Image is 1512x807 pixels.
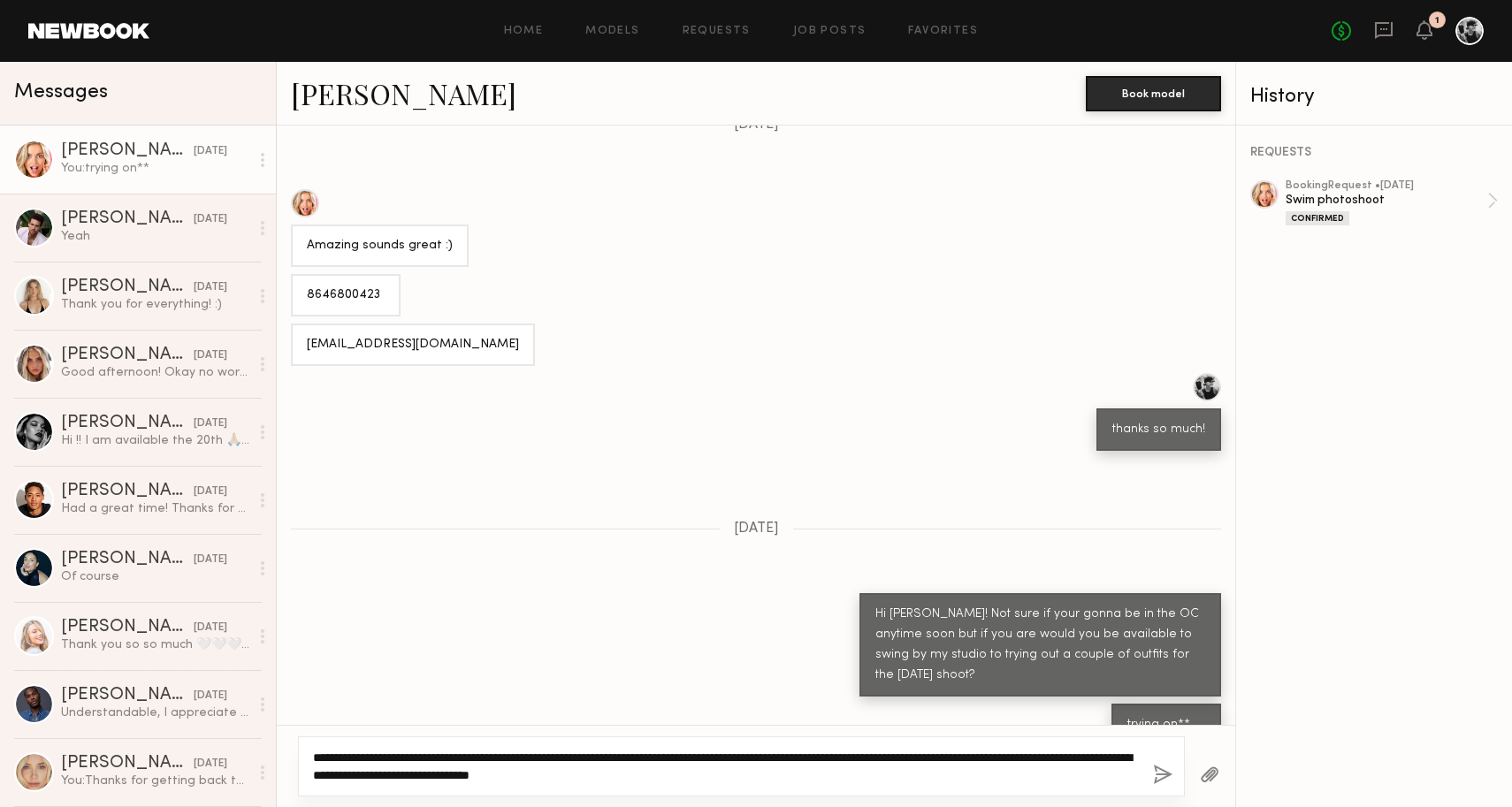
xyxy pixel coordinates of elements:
div: [PERSON_NAME] [61,278,194,296]
div: [DATE] [194,347,227,364]
a: [PERSON_NAME] [291,74,516,112]
div: [DATE] [194,415,227,432]
div: Amazing sounds great :) [307,236,453,256]
div: [DATE] [194,279,227,296]
a: Job Posts [793,26,867,37]
div: [PERSON_NAME] [61,346,194,364]
a: Book model [1086,85,1221,100]
div: Yeah [61,228,249,245]
div: [PERSON_NAME] [61,687,194,704]
div: Swim photoshoot [1286,192,1487,209]
div: 8646800423 [307,285,385,306]
span: [DATE] [734,118,779,133]
div: Understandable, I appreciate the opportunity! Reach out if you ever need a [DEMOGRAPHIC_DATA] mod... [61,704,249,721]
div: [PERSON_NAME] [61,551,194,568]
div: trying on** [1127,715,1205,735]
div: [PERSON_NAME] [61,210,194,228]
span: Messages [14,82,108,103]
div: History [1250,87,1498,107]
div: [EMAIL_ADDRESS][DOMAIN_NAME] [307,335,519,355]
div: You: trying on** [61,160,249,177]
a: Home [504,26,544,37]
a: bookingRequest •[DATE]Swim photoshootConfirmed [1286,180,1498,225]
div: [DATE] [194,483,227,500]
div: thanks so much! [1112,420,1205,440]
div: Of course [61,568,249,585]
a: Models [585,26,639,37]
div: You: Thanks for getting back to me! I'll definitely be reaching out in the future. [61,773,249,789]
div: Had a great time! Thanks for having me! [61,500,249,517]
div: [PERSON_NAME] [61,755,194,773]
div: Good afternoon! Okay no worries thank you so much for letting me know! I would love to work toget... [61,364,249,381]
div: [PERSON_NAME] [61,619,194,636]
div: [PERSON_NAME] [61,142,194,160]
div: [DATE] [194,756,227,773]
div: [PERSON_NAME] [61,483,194,500]
div: [DATE] [194,688,227,704]
div: Confirmed [1286,211,1349,225]
div: Hi !! I am available the 20th 🙏🏼💫 [61,432,249,449]
div: [PERSON_NAME] [61,415,194,432]
span: [DATE] [734,522,779,537]
button: Book model [1086,76,1221,111]
div: REQUESTS [1250,147,1498,159]
div: [DATE] [194,552,227,568]
div: [DATE] [194,620,227,636]
div: [DATE] [194,143,227,160]
div: 1 [1435,16,1439,26]
a: Requests [683,26,751,37]
div: [DATE] [194,211,227,228]
div: Thank you so so much 🤍🤍🤍🙏🏼 [61,636,249,653]
div: Hi [PERSON_NAME]! Not sure if your gonna be in the OC anytime soon but if you are would you be av... [875,605,1205,686]
div: booking Request • [DATE] [1286,180,1487,192]
a: Favorites [908,26,978,37]
div: Thank you for everything! :) [61,296,249,313]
